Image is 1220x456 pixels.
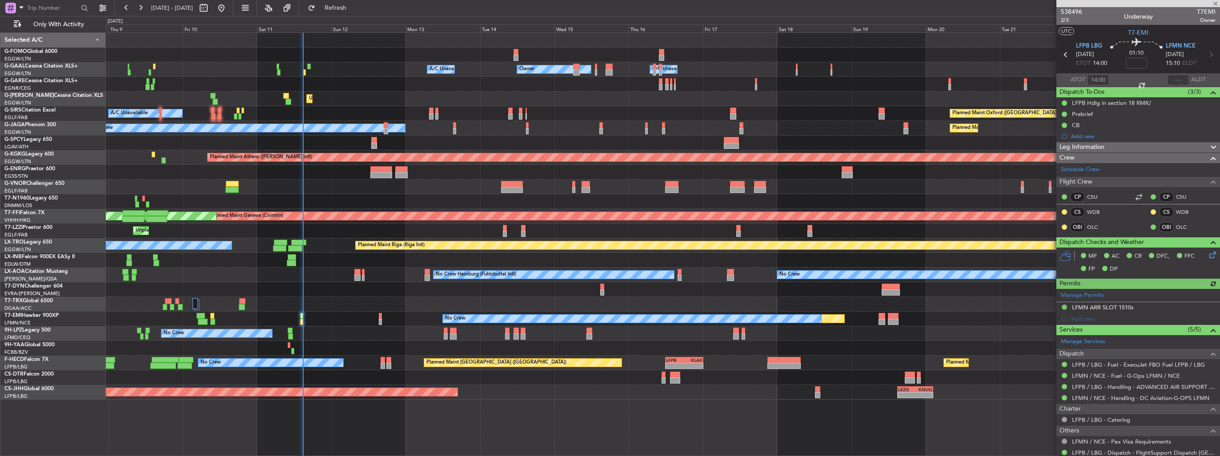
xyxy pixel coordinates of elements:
span: [DATE] - [DATE] [151,4,193,12]
span: ELDT [1182,59,1196,68]
div: Tue 21 [1000,24,1074,32]
span: Leg Information [1059,142,1104,152]
div: Planned Maint Riga (Riga Intl) [358,239,425,252]
div: No Crew [201,356,221,369]
div: No Crew [445,312,466,325]
span: Only With Activity [23,21,94,28]
div: Mon 13 [405,24,480,32]
span: (3/3) [1188,87,1201,96]
a: 9H-LPZLegacy 500 [4,328,51,333]
span: Others [1059,426,1079,436]
div: Sun 12 [331,24,405,32]
button: UTC [1059,27,1074,35]
div: Unplanned Maint [GEOGRAPHIC_DATA] ([GEOGRAPHIC_DATA]) [309,92,455,105]
a: LFMN / NCE - Handling - DC Aviation-G-OPS LFMN [1072,394,1209,402]
div: Planned Maint Athens ([PERSON_NAME] Intl) [210,151,312,164]
div: Sat 18 [777,24,851,32]
a: 9H-YAAGlobal 5000 [4,342,55,348]
a: EGSS/STN [4,173,28,180]
span: DP [1110,265,1118,274]
span: G-GAAL [4,64,25,69]
a: LFMN / NCE - Fuel - G-Ops LFMN / NCE [1072,372,1180,380]
span: Refresh [317,5,354,11]
a: DGAA/ACC [4,305,32,312]
a: EGGW/LTN [4,56,31,62]
div: A/C Unavailable [111,107,148,120]
a: LX-INBFalcon 900EX EASy II [4,254,75,260]
span: G-JAGA [4,122,25,128]
a: CSU [1176,193,1196,201]
span: G-GARE [4,78,25,84]
div: Tue 14 [480,24,554,32]
a: LFMN/NCE [4,320,31,326]
a: DNMM/LOS [4,202,32,209]
a: [PERSON_NAME]/QSA [4,276,57,282]
span: AC [1112,252,1120,261]
div: Underway [1124,12,1153,21]
a: G-ENRGPraetor 600 [4,166,55,172]
div: No Crew [164,327,184,340]
a: OLC [1176,223,1196,231]
a: LFPB/LBG [4,393,28,400]
div: - [666,363,684,368]
span: 2/3 [1061,16,1082,24]
a: T7-N1960Legacy 650 [4,196,58,201]
a: LFPB / LBG - Handling - ADVANCED AIR SUPPORT LFPB [1072,383,1216,391]
span: Dispatch Checks and Weather [1059,237,1144,248]
span: 01:10 [1129,49,1144,58]
span: T7-N1960 [4,196,29,201]
a: G-SPCYLegacy 650 [4,137,52,142]
span: Crew [1059,153,1075,163]
span: ALDT [1191,76,1206,84]
a: EGGW/LTN [4,158,31,165]
a: G-FOMOGlobal 6000 [4,49,57,54]
a: LX-AOACitation Mustang [4,269,68,274]
a: LGAV/ATH [4,144,28,150]
span: 9H-YAA [4,342,24,348]
span: T7-EMI [4,313,22,318]
a: F-HECDFalcon 7X [4,357,48,362]
span: LX-TRO [4,240,24,245]
div: Add new [1071,132,1216,140]
a: EGGW/LTN [4,129,31,136]
a: LFMN / NCE - Pax Visa Requirements [1072,438,1171,445]
a: T7-LZZIPraetor 600 [4,225,52,230]
div: CB [1072,121,1080,129]
span: G-ENRG [4,166,25,172]
span: 14:00 [1093,59,1107,68]
div: A/C Unavailable [429,63,466,76]
button: Only With Activity [10,17,96,32]
a: Manage Services [1061,337,1105,346]
span: FP [1088,265,1095,274]
span: G-KGKG [4,152,25,157]
div: Owner [519,63,534,76]
span: 15:10 [1166,59,1180,68]
span: FFC [1184,252,1195,261]
a: G-GARECessna Citation XLS+ [4,78,78,84]
a: CS-JHHGlobal 6000 [4,386,54,392]
a: G-SIRSCitation Excel [4,108,56,113]
button: Refresh [304,1,357,15]
div: Sat 11 [257,24,331,32]
div: No Crew [779,268,800,281]
a: EGLF/FAB [4,232,28,238]
span: F-HECD [4,357,24,362]
a: G-KGKGLegacy 600 [4,152,54,157]
a: EGLF/FAB [4,188,28,194]
span: T7-EMI [1128,28,1148,37]
div: Prebrief [1072,110,1093,118]
span: G-FOMO [4,49,27,54]
a: G-VNORChallenger 650 [4,181,64,186]
a: LFPB / LBG - Fuel - ExecuJet FBO Fuel LFPB / LBG [1072,361,1205,368]
div: Planned Maint [GEOGRAPHIC_DATA] ([GEOGRAPHIC_DATA]) [946,356,1086,369]
span: (5/5) [1188,325,1201,334]
span: G-[PERSON_NAME] [4,93,54,98]
span: CR [1134,252,1142,261]
a: G-JAGAPhenom 300 [4,122,56,128]
a: CS-DTRFalcon 2000 [4,372,54,377]
div: Planned Maint [GEOGRAPHIC_DATA] ([GEOGRAPHIC_DATA]) [426,356,566,369]
a: EVRA/[PERSON_NAME] [4,290,60,297]
div: A/C Unavailable [652,63,689,76]
span: G-SPCY [4,137,24,142]
a: LFPB/LBG [4,364,28,370]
